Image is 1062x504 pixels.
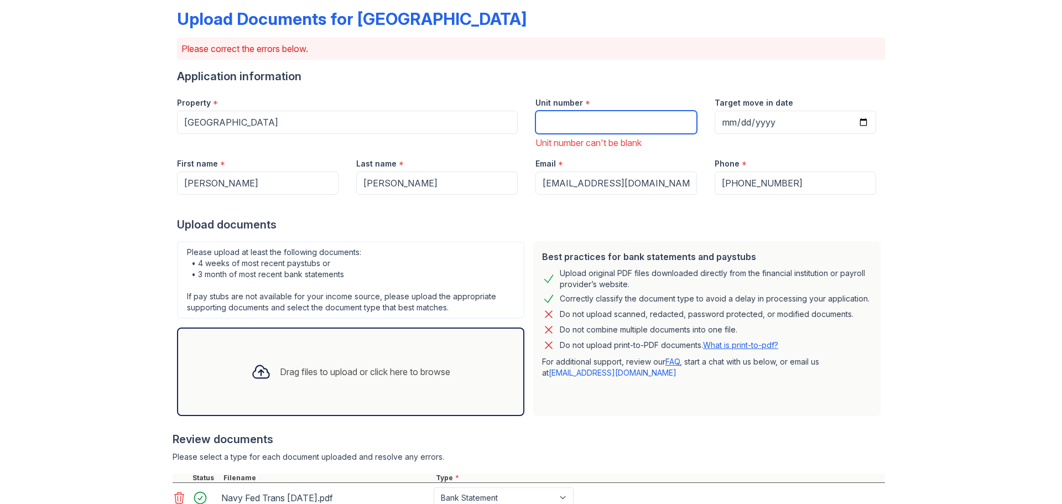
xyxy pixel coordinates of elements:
div: Do not upload scanned, redacted, password protected, or modified documents. [560,308,853,321]
div: Correctly classify the document type to avoid a delay in processing your application. [560,292,870,305]
div: Upload Documents for [GEOGRAPHIC_DATA] [177,9,527,29]
a: FAQ [665,357,680,366]
div: Filename [221,474,434,482]
div: Please select a type for each document uploaded and resolve any errors. [173,451,885,463]
div: Best practices for bank statements and paystubs [542,250,872,263]
label: Email [535,158,556,169]
p: Do not upload print-to-PDF documents. [560,340,778,351]
div: Please upload at least the following documents: • 4 weeks of most recent paystubs or • 3 month of... [177,241,524,319]
p: Please correct the errors below. [181,42,881,55]
a: What is print-to-pdf? [703,340,778,350]
div: Status [190,474,221,482]
div: Type [434,474,885,482]
label: Phone [715,158,740,169]
div: Do not combine multiple documents into one file. [560,323,737,336]
label: First name [177,158,218,169]
div: Review documents [173,432,885,447]
label: Unit number [535,97,583,108]
div: Unit number can't be blank [535,136,697,149]
label: Target move in date [715,97,793,108]
label: Last name [356,158,397,169]
label: Property [177,97,211,108]
div: Upload original PDF files downloaded directly from the financial institution or payroll provider’... [560,268,872,290]
div: Drag files to upload or click here to browse [280,365,450,378]
a: [EMAIL_ADDRESS][DOMAIN_NAME] [549,368,676,377]
p: For additional support, review our , start a chat with us below, or email us at [542,356,872,378]
div: Application information [177,69,885,84]
div: Upload documents [177,217,885,232]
